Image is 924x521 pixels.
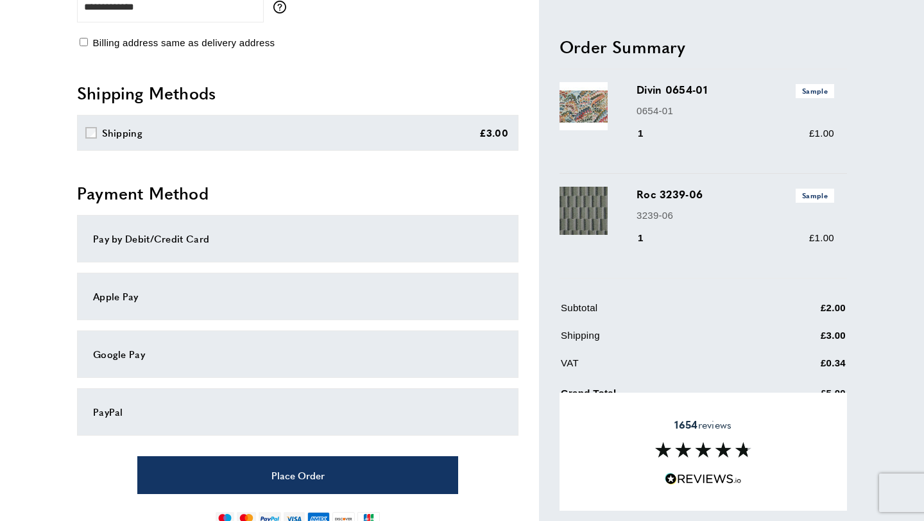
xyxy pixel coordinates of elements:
div: Google Pay [93,346,502,362]
p: 0654-01 [637,103,834,118]
button: More information [273,1,293,13]
img: Divin 0654-01 [560,82,608,130]
div: PayPal [93,404,502,420]
button: Place Order [137,456,458,494]
td: Shipping [561,328,756,353]
h2: Order Summary [560,35,847,58]
td: £5.00 [757,383,846,411]
span: Billing address same as delivery address [92,37,275,48]
div: 1 [637,230,662,246]
input: Billing address same as delivery address [80,38,88,46]
h3: Divin 0654-01 [637,82,834,98]
img: Reviews section [655,442,751,457]
span: Sample [796,84,834,98]
div: 1 [637,126,662,141]
td: £0.34 [757,355,846,380]
div: £3.00 [479,125,509,141]
strong: 1654 [674,417,697,432]
span: £1.00 [809,128,834,139]
h3: Roc 3239-06 [637,187,834,202]
span: reviews [674,418,732,431]
td: Subtotal [561,300,756,325]
td: VAT [561,355,756,380]
span: Sample [796,189,834,202]
p: 3239-06 [637,207,834,223]
td: Grand Total [561,383,756,411]
h2: Shipping Methods [77,81,518,105]
img: Reviews.io 5 stars [665,473,742,485]
td: £2.00 [757,300,846,325]
div: Apple Pay [93,289,502,304]
span: £1.00 [809,232,834,243]
h2: Payment Method [77,182,518,205]
div: Pay by Debit/Credit Card [93,231,502,246]
img: Roc 3239-06 [560,187,608,235]
div: Shipping [102,125,142,141]
td: £3.00 [757,328,846,353]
